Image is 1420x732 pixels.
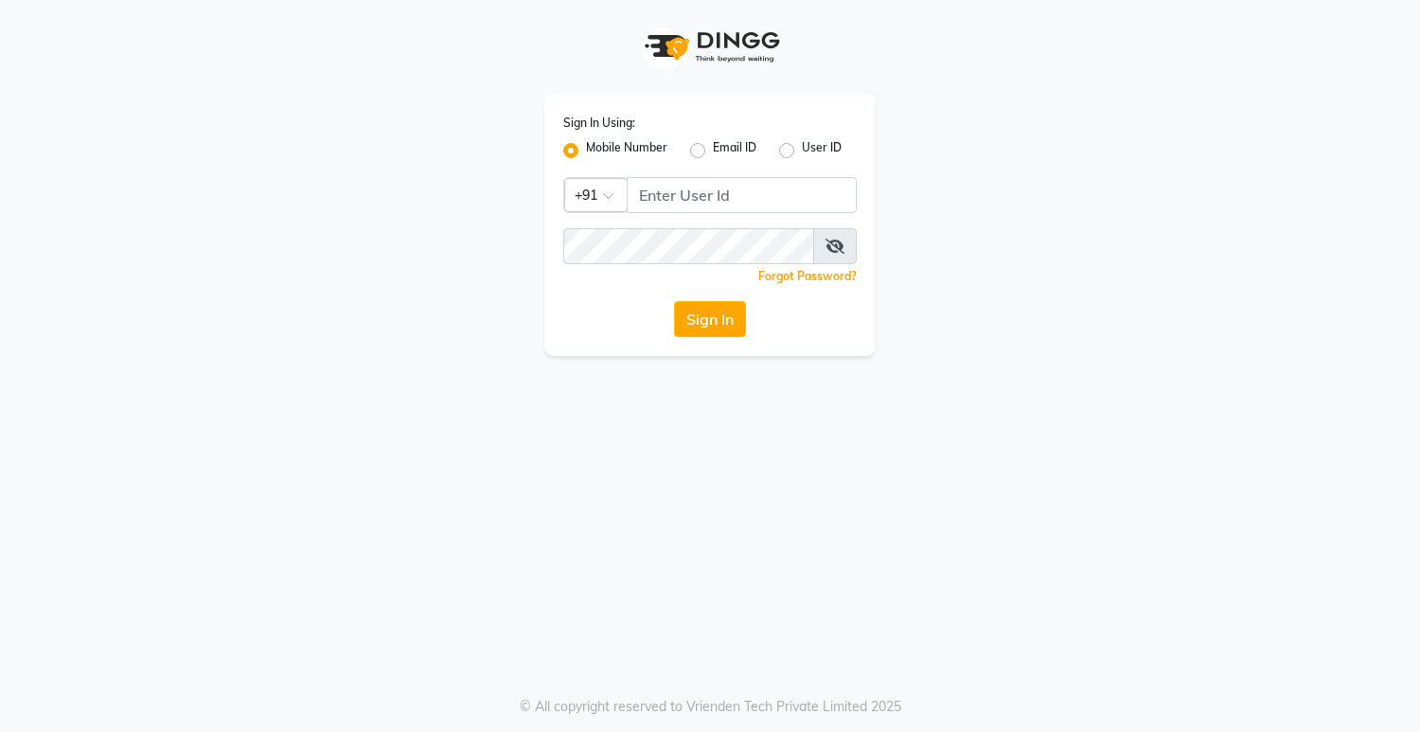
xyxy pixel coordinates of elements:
label: Email ID [713,139,756,162]
a: Forgot Password? [758,269,857,283]
input: Username [563,228,814,264]
button: Sign In [674,301,746,337]
label: User ID [802,139,842,162]
label: Mobile Number [586,139,667,162]
img: logo1.svg [634,19,786,75]
label: Sign In Using: [563,115,635,132]
input: Username [627,177,857,213]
